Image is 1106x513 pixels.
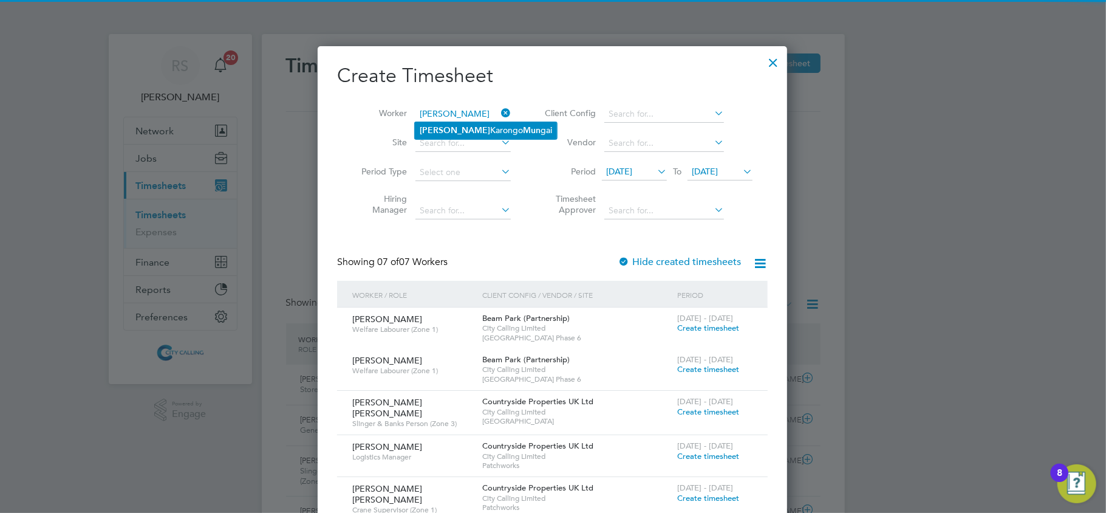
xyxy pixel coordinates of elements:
[352,325,473,334] span: Welfare Labourer (Zone 1)
[618,256,741,268] label: Hide created timesheets
[482,416,671,426] span: [GEOGRAPHIC_DATA]
[377,256,399,268] span: 07 of
[677,313,733,323] span: [DATE] - [DATE]
[352,483,422,505] span: [PERSON_NAME] [PERSON_NAME]
[604,135,724,152] input: Search for...
[482,503,671,512] span: Patchworks
[415,106,511,123] input: Search for...
[482,407,671,417] span: City Calling Limited
[352,193,407,215] label: Hiring Manager
[352,397,422,419] span: [PERSON_NAME] [PERSON_NAME]
[482,313,570,323] span: Beam Park (Partnership)
[523,125,541,136] b: Mun
[415,164,511,181] input: Select one
[541,166,596,177] label: Period
[482,333,671,343] span: [GEOGRAPHIC_DATA] Phase 6
[352,108,407,119] label: Worker
[1057,473,1062,489] div: 8
[482,452,671,461] span: City Calling Limited
[420,125,490,136] b: [PERSON_NAME]
[482,323,671,333] span: City Calling Limited
[677,323,739,333] span: Create timesheet
[482,461,671,470] span: Patchworks
[482,374,671,384] span: [GEOGRAPHIC_DATA] Phase 6
[677,441,733,451] span: [DATE] - [DATE]
[677,354,733,365] span: [DATE] - [DATE]
[541,193,596,215] label: Timesheet Approver
[482,396,593,407] span: Countryside Properties UK Ltd
[352,166,407,177] label: Period Type
[337,256,450,269] div: Showing
[352,314,422,325] span: [PERSON_NAME]
[352,355,422,366] span: [PERSON_NAME]
[349,281,479,309] div: Worker / Role
[669,164,685,179] span: To
[604,202,724,219] input: Search for...
[352,452,473,462] span: Logistics Manager
[677,396,733,407] span: [DATE] - [DATE]
[415,122,557,139] li: Karongo gai
[415,202,511,219] input: Search for...
[677,407,739,417] span: Create timesheet
[352,441,422,452] span: [PERSON_NAME]
[377,256,448,268] span: 07 Workers
[606,166,632,177] span: [DATE]
[677,493,739,503] span: Create timesheet
[352,419,473,429] span: Slinger & Banks Person (Zone 3)
[677,451,739,461] span: Create timesheet
[692,166,718,177] span: [DATE]
[604,106,724,123] input: Search for...
[677,483,733,493] span: [DATE] - [DATE]
[541,137,596,148] label: Vendor
[482,494,671,503] span: City Calling Limited
[1057,464,1096,503] button: Open Resource Center, 8 new notifications
[352,137,407,148] label: Site
[337,63,768,89] h2: Create Timesheet
[482,483,593,493] span: Countryside Properties UK Ltd
[541,108,596,119] label: Client Config
[677,364,739,374] span: Create timesheet
[482,441,593,451] span: Countryside Properties UK Ltd
[482,354,570,365] span: Beam Park (Partnership)
[352,366,473,376] span: Welfare Labourer (Zone 1)
[479,281,674,309] div: Client Config / Vendor / Site
[674,281,756,309] div: Period
[482,365,671,374] span: City Calling Limited
[415,135,511,152] input: Search for...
